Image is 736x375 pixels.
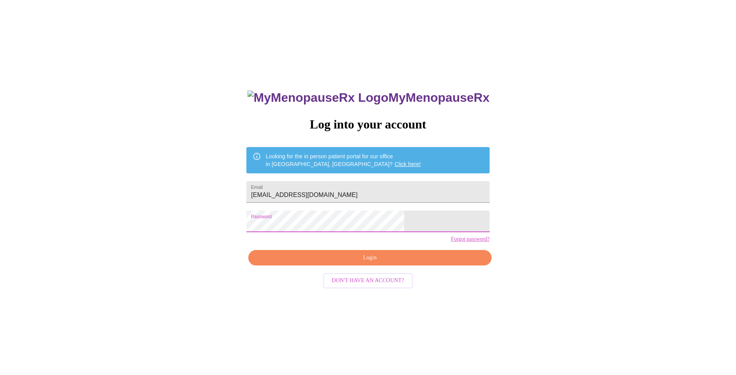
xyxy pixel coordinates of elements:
a: Don't have an account? [321,277,415,283]
h3: Log into your account [246,117,489,132]
a: Click here! [394,161,421,167]
button: Don't have an account? [323,273,413,288]
h3: MyMenopauseRx [248,91,490,105]
span: Login [257,253,482,263]
a: Forgot password? [451,236,490,242]
span: Don't have an account? [332,276,404,286]
button: Login [248,250,491,266]
div: Looking for the in person patient portal for our office in [GEOGRAPHIC_DATA], [GEOGRAPHIC_DATA]? [266,149,421,171]
img: MyMenopauseRx Logo [248,91,388,105]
